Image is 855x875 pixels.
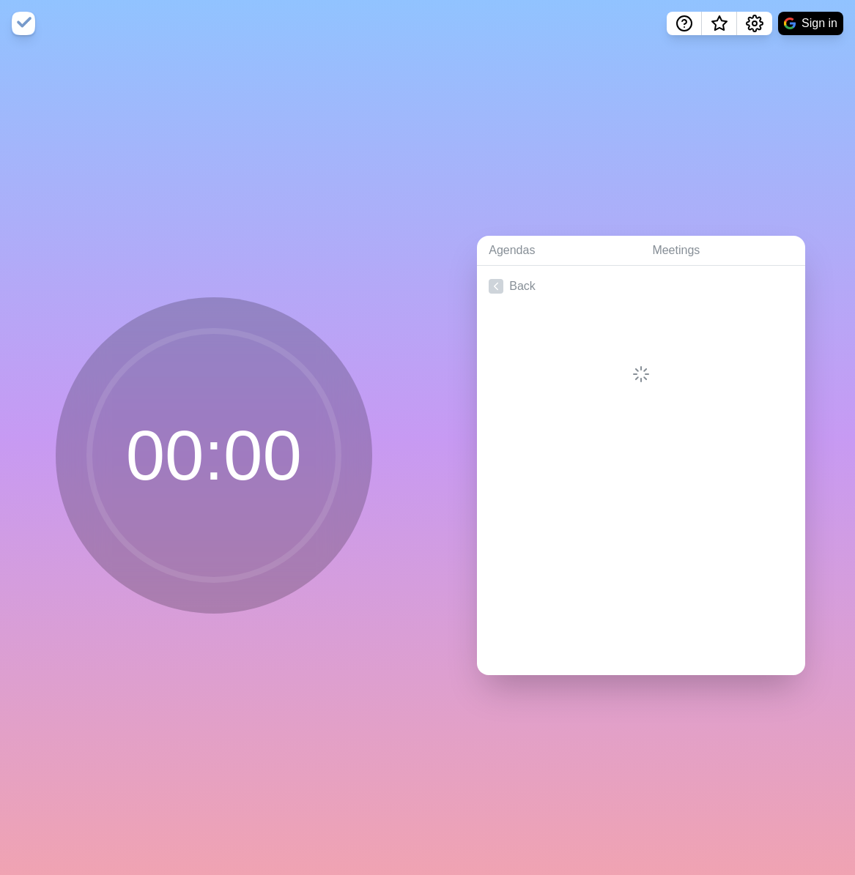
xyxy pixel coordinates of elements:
img: timeblocks logo [12,12,35,35]
button: Sign in [778,12,843,35]
img: google logo [784,18,796,29]
button: Settings [737,12,772,35]
button: What’s new [702,12,737,35]
a: Agendas [477,236,640,266]
a: Meetings [640,236,805,266]
button: Help [667,12,702,35]
a: Back [477,266,805,307]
